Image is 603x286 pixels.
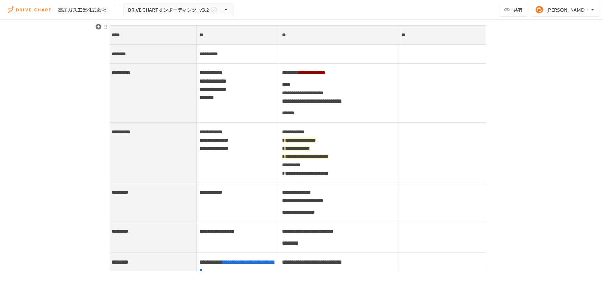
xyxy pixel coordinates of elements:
span: 共有 [513,6,523,13]
button: 共有 [499,3,528,17]
div: 高圧ガス工業株式会社 [58,6,106,13]
button: [PERSON_NAME][EMAIL_ADDRESS][DOMAIN_NAME] [531,3,600,17]
div: [PERSON_NAME][EMAIL_ADDRESS][DOMAIN_NAME] [546,6,589,14]
span: DRIVE CHARTオンボーディング_v3.2 [128,6,209,14]
img: i9VDDS9JuLRLX3JIUyK59LcYp6Y9cayLPHs4hOxMB9W [8,4,53,15]
button: DRIVE CHARTオンボーディング_v3.2 [123,3,234,17]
